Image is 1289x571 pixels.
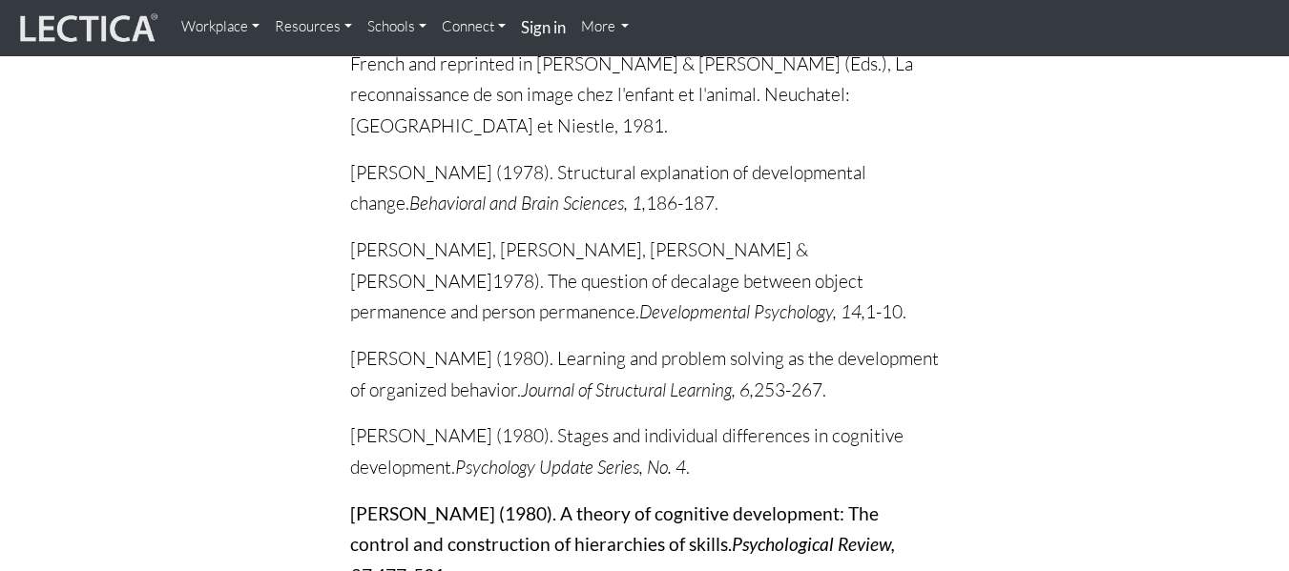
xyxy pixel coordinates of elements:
a: Sign in [513,8,573,49]
a: Workplace [174,8,267,46]
strong: Sign in [521,17,566,37]
p: [PERSON_NAME] (1980). Stages and individual differences in cognitive development. . [350,420,939,482]
img: lecticalive [15,10,158,47]
a: Connect [434,8,513,46]
a: Schools [360,8,434,46]
p: [PERSON_NAME], [PERSON_NAME], [PERSON_NAME] & [PERSON_NAME]1978). The question of decalage betwee... [350,235,939,328]
i: Journal of Structural Learning, 6, [521,378,754,401]
a: Resources [267,8,360,46]
a: More [573,8,637,46]
strong: [PERSON_NAME] (1980). A theory of cognitive development: The control and construction of hierarch... [350,502,879,556]
i: Developmental Psychology, 14, [639,300,865,323]
i: Psychology Update Series, No. 4 [455,456,686,479]
p: [PERSON_NAME] (1978). Structural explanation of developmental change. 186-187. [350,157,939,219]
p: [PERSON_NAME] (1980). Learning and problem solving as the development of organized behavior. 253-... [350,343,939,405]
i: Behavioral and Brain Sciences, 1, [409,192,646,214]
